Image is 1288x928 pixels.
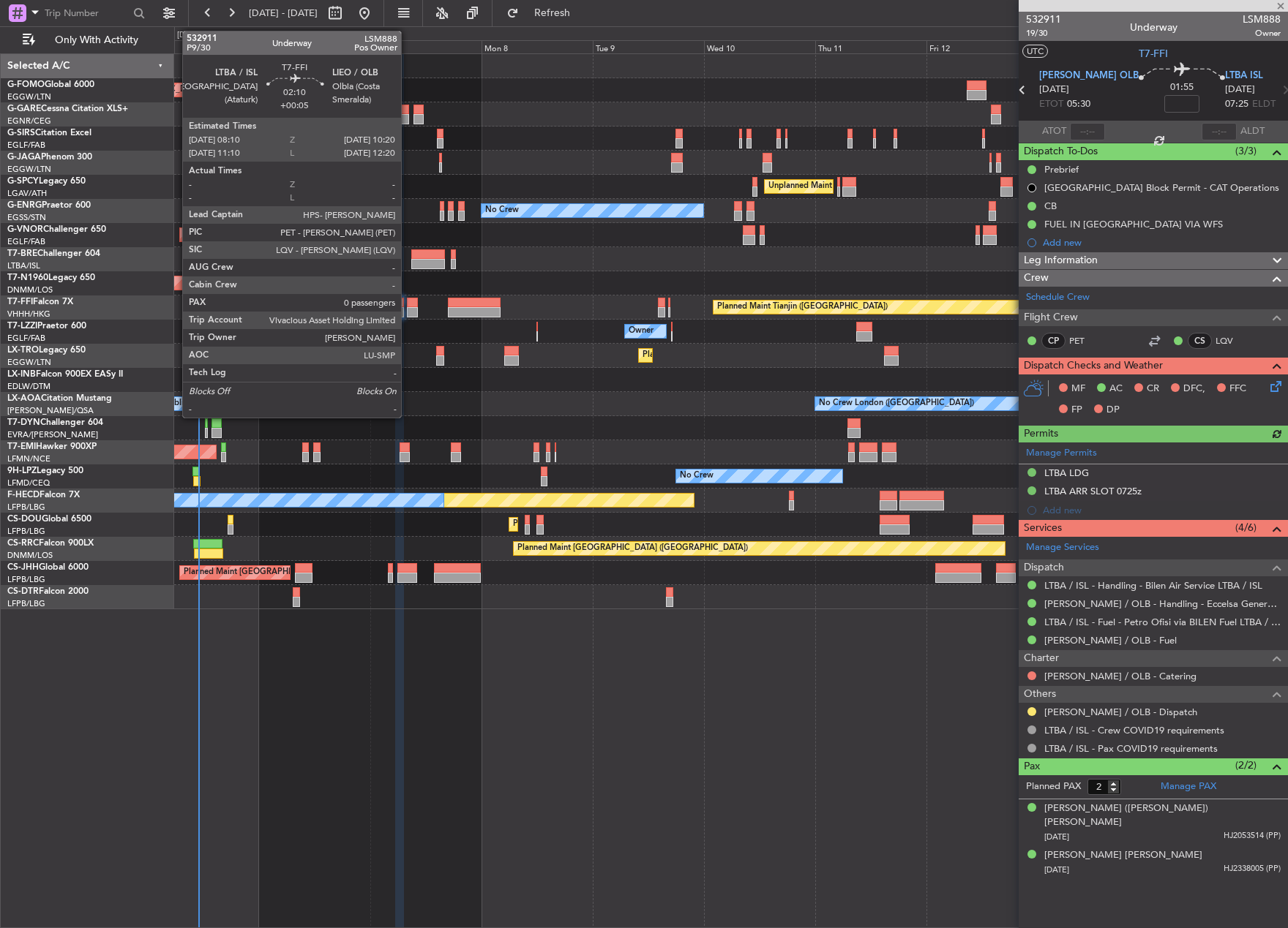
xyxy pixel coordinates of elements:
[7,212,46,223] a: EGSS/STN
[7,429,98,440] a: EVRA/[PERSON_NAME]
[7,539,39,548] span: CS-RRC
[1224,863,1281,875] span: HJ2338005 (PP)
[1024,358,1163,374] span: Dispatch Checks and Weather
[485,200,519,222] div: No Crew
[7,587,89,596] a: CS-DTRFalcon 2000
[1043,236,1281,249] div: Add new
[1024,143,1098,160] span: Dispatch To-Dos
[7,550,53,561] a: DNMM/LOS
[7,370,36,379] span: LX-INB
[7,140,45,151] a: EGLF/FAB
[7,598,45,609] a: LFPB/LBG
[1044,742,1218,755] a: LTBA / ISL - Pax COVID19 requirements
[7,394,41,403] span: LX-AOA
[7,357,51,368] a: EGGW/LTN
[1044,706,1197,718] a: [PERSON_NAME] / OLB - Dispatch
[1039,97,1063,112] span: ETOT
[1024,252,1098,269] span: Leg Information
[7,80,94,89] a: G-FOMOGlobal 6000
[1071,382,1085,396] span: MF
[7,322,86,331] a: T7-LZZIPraetor 600
[7,333,45,344] a: EGLF/FAB
[7,284,53,295] a: DNMM/LOS
[1044,163,1079,176] div: Prebrief
[7,153,92,162] a: G-JAGAPhenom 300
[7,405,94,416] a: [PERSON_NAME]/QSA
[7,563,89,572] a: CS-JHHGlobal 6000
[7,563,39,572] span: CS-JHH
[1069,334,1102,347] a: PET
[1044,724,1224,736] a: LTBA / ISL - Crew COVID19 requirements
[1039,69,1139,83] span: [PERSON_NAME] OLB
[1024,559,1064,576] span: Dispatch
[7,177,86,186] a: G-SPCYLegacy 650
[517,537,748,559] div: Planned Maint [GEOGRAPHIC_DATA] ([GEOGRAPHIC_DATA])
[1147,382,1159,396] span: CR
[926,40,1038,53] div: Fri 12
[7,177,39,186] span: G-SPCY
[1235,520,1257,535] span: (4/6)
[7,249,37,258] span: T7-BRE
[7,298,73,306] a: T7-FFIFalcon 7X
[1044,579,1262,592] a: LTBA / ISL - Handling - Bilen Air Service LTBA / ISL
[1024,758,1040,775] span: Pax
[593,40,704,53] div: Tue 9
[768,176,1006,197] div: Unplanned Maint [GEOGRAPHIC_DATA] ([PERSON_NAME] Intl)
[1024,270,1049,287] span: Crew
[147,40,258,53] div: Fri 5
[1067,97,1090,112] span: 05:30
[7,249,100,258] a: T7-BREChallenger 604
[7,370,123,379] a: LX-INBFalcon 900EX EASy II
[7,309,50,320] a: VHHH/HKG
[1044,218,1223,230] div: FUEL IN [GEOGRAPHIC_DATA] VIA WFS
[177,29,202,42] div: [DATE]
[7,515,91,524] a: CS-DOUGlobal 6500
[7,236,45,247] a: EGLF/FAB
[680,465,714,487] div: No Crew
[7,467,83,475] a: 9H-LPZLegacy 500
[1044,634,1177,646] a: [PERSON_NAME] / OLB - Fuel
[7,381,50,392] a: EDLW/DTM
[482,40,593,53] div: Mon 8
[1044,864,1069,875] span: [DATE]
[1188,333,1212,349] div: CS
[629,320,654,342] div: Owner
[1024,650,1059,667] span: Charter
[7,418,103,427] a: T7-DYNChallenger 604
[643,344,738,366] div: Planned Maint Dusseldorf
[7,526,45,537] a: LFPB/LBG
[7,453,50,464] a: LFMN/NCE
[7,515,42,524] span: CS-DOU
[7,574,45,585] a: LFPB/LBG
[7,91,51,102] a: EGGW/LTN
[7,491,80,499] a: F-HECDFalcon 7X
[1107,403,1120,418] span: DP
[1024,520,1062,537] span: Services
[1071,403,1082,418] span: FP
[1026,12,1061,27] span: 532911
[522,8,583,18] span: Refresh
[1042,124,1066,139] span: ATOT
[184,224,414,246] div: Planned Maint [GEOGRAPHIC_DATA] ([GEOGRAPHIC_DATA])
[1161,780,1216,794] a: Manage PAX
[7,442,97,451] a: T7-EMIHawker 900XP
[7,105,128,113] a: G-GARECessna Citation XLS+
[184,562,414,584] div: Planned Maint [GEOGRAPHIC_DATA] ([GEOGRAPHIC_DATA])
[7,491,40,499] span: F-HECD
[1224,830,1281,842] span: HJ2053514 (PP)
[7,502,45,513] a: LFPB/LBG
[1229,382,1246,396] span: FFC
[1026,290,1090,305] a: Schedule Crew
[7,346,86,355] a: LX-TROLegacy 650
[7,418,40,427] span: T7-DYN
[513,513,744,535] div: Planned Maint [GEOGRAPHIC_DATA] ([GEOGRAPHIC_DATA])
[7,467,37,475] span: 9H-LPZ
[7,298,33,306] span: T7-FFI
[7,478,50,488] a: LFMD/CEQ
[7,201,91,210] a: G-ENRGPraetor 600
[1183,382,1205,396] span: DFC,
[1225,97,1248,112] span: 07:25
[1216,334,1248,347] a: LQV
[1026,540,1099,555] a: Manage Services
[1044,200,1057,212] div: CB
